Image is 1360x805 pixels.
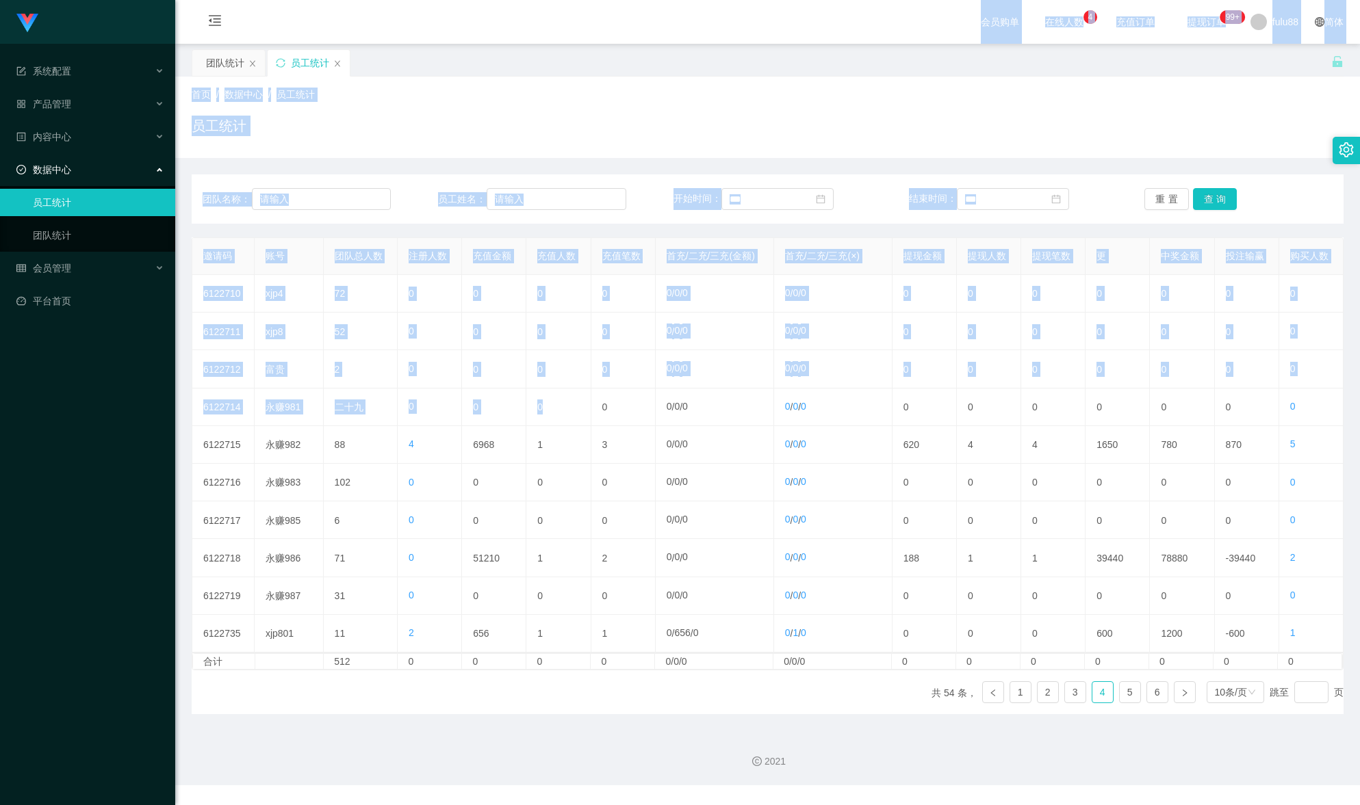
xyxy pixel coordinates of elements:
[798,590,801,601] font: /
[793,551,798,562] font: 0
[266,326,283,336] font: xjp8
[682,362,688,373] font: 0
[438,194,486,204] font: 员工姓名：
[203,514,241,525] font: 6122717
[16,132,26,142] i: 图标：个人资料
[682,590,688,601] font: 0
[266,477,300,488] font: 永赚983
[1032,477,1038,488] font: 0
[537,364,543,375] font: 0
[1220,10,1245,24] sup: 267
[968,326,973,336] font: 0
[672,514,675,525] font: /
[1226,250,1264,261] font: 投注输赢
[1032,326,1038,336] font: 0
[602,250,641,261] font: 充值笔数
[1096,477,1102,488] font: 0
[801,362,806,373] font: 0
[409,477,414,488] font: 0
[785,438,791,449] font: 0
[16,287,164,315] a: 图标：仪表板平台首页
[903,364,909,375] font: 0
[1037,681,1059,703] li: 2
[473,288,478,299] font: 0
[409,627,414,638] font: 2
[968,553,973,564] font: 1
[672,326,675,336] font: /
[785,362,791,373] font: 0
[1096,288,1102,299] font: 0
[33,263,71,274] font: 会员管理
[1161,288,1166,299] font: 0
[1032,401,1038,412] font: 0
[680,477,682,488] font: /
[785,476,791,487] font: 0
[682,401,688,412] font: 0
[473,553,500,564] font: 51210
[680,590,682,601] font: /
[473,514,478,525] font: 0
[667,514,672,525] font: 0
[203,326,241,336] font: 6122711
[1010,681,1031,703] li: 1
[33,164,71,175] font: 数据中心
[798,514,801,525] font: /
[793,362,798,373] font: 0
[203,194,251,204] font: 团队名称：
[1215,682,1247,702] div: 10条/页
[537,553,543,564] font: 1
[1161,326,1166,336] font: 0
[277,89,315,100] font: 员工统计
[793,438,798,449] font: 0
[602,590,608,601] font: 0
[16,66,26,76] i: 图标： 表格
[680,326,682,336] font: /
[673,193,721,204] font: 开始时间：
[791,590,793,601] font: /
[1290,363,1296,374] font: 0
[266,439,300,450] font: 永赚982
[266,364,285,375] font: 富贵
[192,89,211,100] font: 首页
[793,325,798,336] font: 0
[266,288,283,299] font: xjp4
[672,439,675,450] font: /
[1119,681,1141,703] li: 5
[602,553,608,564] font: 2
[903,401,909,412] font: 0
[1226,288,1231,299] font: 0
[602,477,608,488] font: 0
[785,325,791,336] font: 0
[203,401,241,412] font: 6122714
[16,14,38,33] img: logo.9652507e.png
[909,193,957,204] font: 结束时间：
[798,326,801,336] font: /
[1290,438,1296,449] font: 5
[682,514,688,525] font: 0
[667,476,672,487] font: 0
[674,362,680,373] font: 0
[667,250,755,261] font: 首充/二充/三充(金额)
[680,514,682,525] font: /
[537,590,543,601] font: 0
[473,326,478,336] font: 0
[1161,364,1166,375] font: 0
[1092,681,1114,703] li: 4
[903,514,909,525] font: 0
[1290,514,1296,525] font: 0
[1146,681,1168,703] li: 6
[335,401,363,412] font: 二十九
[409,250,447,261] font: 注册人数
[537,477,543,488] font: 0
[680,288,682,299] font: /
[672,477,675,488] font: /
[33,98,71,109] font: 产品管理
[968,288,973,299] font: 0
[1096,364,1102,375] font: 0
[473,590,478,601] font: 0
[266,590,300,601] font: 永赚987
[224,89,263,100] font: 数据中心
[674,401,680,412] font: 0
[268,89,271,100] font: /
[16,165,26,174] i: 图标: 检查-圆圈-o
